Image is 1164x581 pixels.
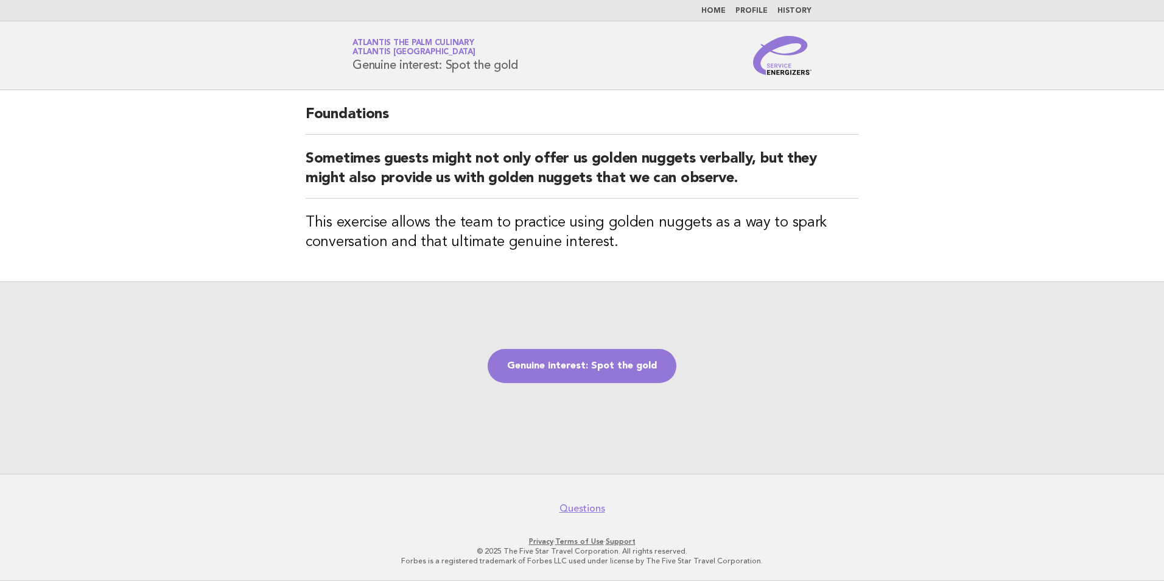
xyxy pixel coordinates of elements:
[777,7,812,15] a: History
[352,49,475,57] span: Atlantis [GEOGRAPHIC_DATA]
[306,213,858,252] h3: This exercise allows the team to practice using golden nuggets as a way to spark conversation and...
[559,502,605,515] a: Questions
[209,537,955,546] p: · ·
[209,556,955,566] p: Forbes is a registered trademark of Forbes LLC used under license by The Five Star Travel Corpora...
[529,537,553,546] a: Privacy
[606,537,636,546] a: Support
[701,7,726,15] a: Home
[209,546,955,556] p: © 2025 The Five Star Travel Corporation. All rights reserved.
[352,40,517,71] h1: Genuine interest: Spot the gold
[735,7,768,15] a: Profile
[306,149,858,199] h2: Sometimes guests might not only offer us golden nuggets verbally, but they might also provide us ...
[555,537,604,546] a: Terms of Use
[753,36,812,75] img: Service Energizers
[488,349,676,383] a: Genuine interest: Spot the gold
[352,39,475,56] a: Atlantis The Palm CulinaryAtlantis [GEOGRAPHIC_DATA]
[306,105,858,135] h2: Foundations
